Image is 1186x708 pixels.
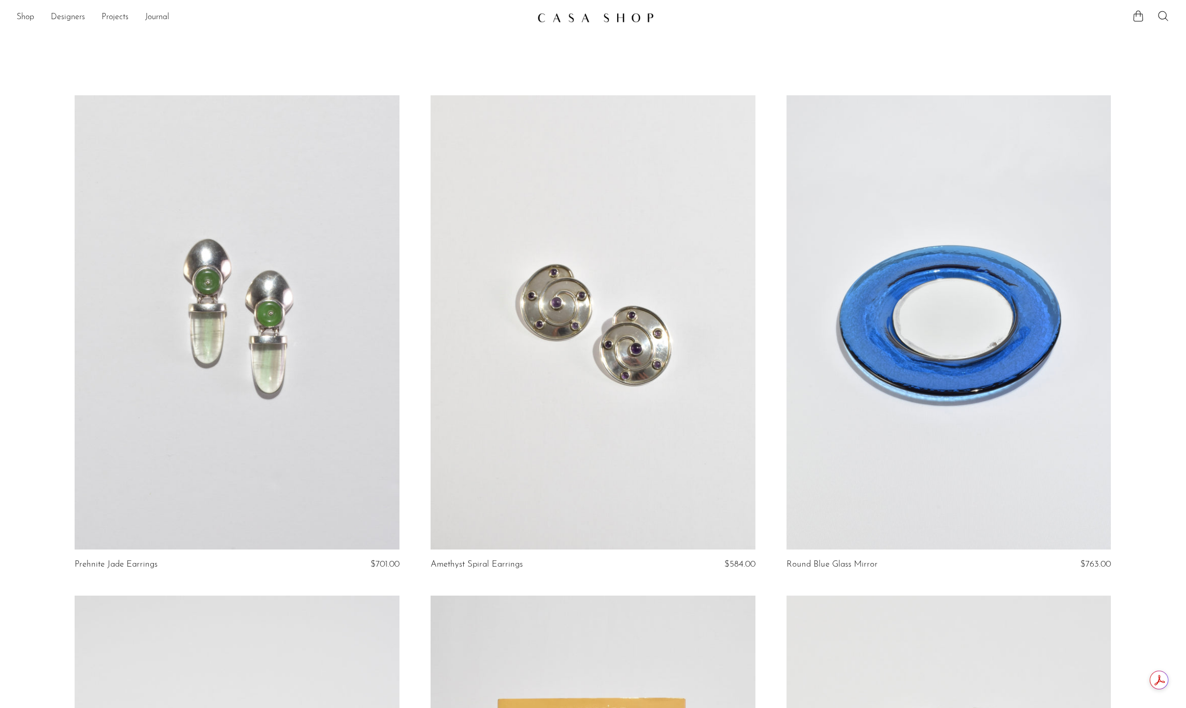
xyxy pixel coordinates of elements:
a: Amethyst Spiral Earrings [431,560,523,569]
nav: Desktop navigation [17,9,529,26]
a: Round Blue Glass Mirror [787,560,878,569]
a: Designers [51,11,85,24]
a: Projects [102,11,128,24]
span: $763.00 [1080,560,1111,569]
a: Prehnite Jade Earrings [75,560,158,569]
a: Shop [17,11,34,24]
span: $701.00 [370,560,399,569]
a: Journal [145,11,169,24]
ul: NEW HEADER MENU [17,9,529,26]
span: $584.00 [724,560,755,569]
